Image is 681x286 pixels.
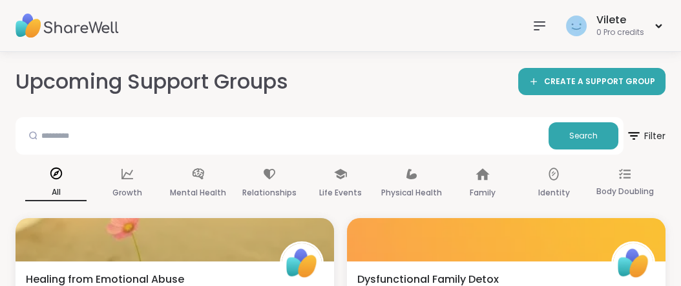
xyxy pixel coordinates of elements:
[170,185,226,201] p: Mental Health
[626,120,665,151] span: Filter
[549,122,618,149] button: Search
[25,184,87,201] p: All
[566,16,587,36] img: Vilete
[544,76,655,87] span: CREATE A SUPPORT GROUP
[596,27,644,38] div: 0 Pro credits
[16,67,288,96] h2: Upcoming Support Groups
[596,184,654,199] p: Body Doubling
[381,185,442,201] p: Physical Health
[112,185,142,201] p: Growth
[16,3,119,49] img: ShareWell Nav Logo
[569,130,598,142] span: Search
[518,68,665,95] a: CREATE A SUPPORT GROUP
[242,185,297,201] p: Relationships
[538,185,570,201] p: Identity
[319,185,362,201] p: Life Events
[613,243,653,283] img: ShareWell
[596,13,644,27] div: Vilete
[282,243,322,283] img: ShareWell
[470,185,496,201] p: Family
[626,117,665,155] button: Filter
